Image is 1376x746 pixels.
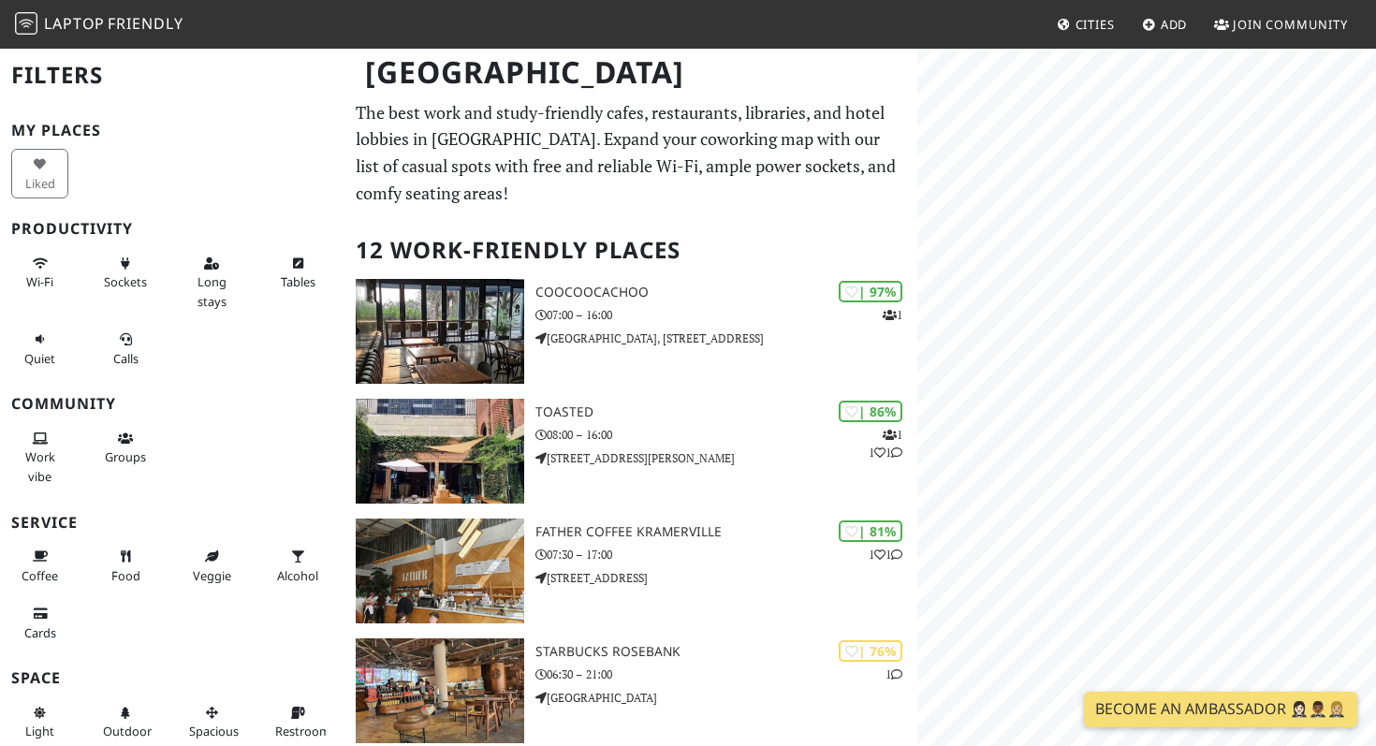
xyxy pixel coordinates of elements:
a: Join Community [1207,7,1355,41]
img: Father Coffee Kramerville [356,519,524,623]
button: Coffee [11,541,68,591]
h3: Service [11,514,333,532]
span: Group tables [105,448,146,465]
span: Work-friendly tables [281,273,315,290]
img: LaptopFriendly [15,12,37,35]
button: Veggie [183,541,241,591]
h3: Community [11,395,333,413]
button: Long stays [183,248,241,316]
span: Restroom [275,723,330,739]
span: Long stays [198,273,227,309]
a: Cities [1049,7,1122,41]
h3: Productivity [11,220,333,238]
button: Quiet [11,324,68,373]
a: Toasted | 86% 111 Toasted 08:00 – 16:00 [STREET_ADDRESS][PERSON_NAME] [344,399,918,504]
button: Alcohol [270,541,327,591]
a: Coocoocachoo | 97% 1 Coocoocachoo 07:00 – 16:00 [GEOGRAPHIC_DATA], [STREET_ADDRESS] [344,279,918,384]
a: LaptopFriendly LaptopFriendly [15,8,183,41]
div: | 97% [839,281,902,302]
img: Starbucks Rosebank [356,638,524,743]
span: Alcohol [277,567,318,584]
img: Coocoocachoo [356,279,524,384]
button: Calls [97,324,154,373]
p: [STREET_ADDRESS] [535,569,917,587]
span: Stable Wi-Fi [26,273,53,290]
p: 08:00 – 16:00 [535,426,917,444]
span: Coffee [22,567,58,584]
span: Friendly [108,13,183,34]
div: | 81% [839,520,902,542]
span: Quiet [24,350,55,367]
p: [GEOGRAPHIC_DATA], [STREET_ADDRESS] [535,329,917,347]
span: Add [1161,16,1188,33]
a: Add [1134,7,1195,41]
h1: [GEOGRAPHIC_DATA] [350,47,915,98]
span: Join Community [1233,16,1348,33]
span: Spacious [189,723,239,739]
button: Food [97,541,154,591]
h3: My Places [11,122,333,139]
p: 07:00 – 16:00 [535,306,917,324]
span: Power sockets [104,273,147,290]
p: [STREET_ADDRESS][PERSON_NAME] [535,449,917,467]
button: Groups [97,423,154,473]
span: Outdoor area [103,723,152,739]
div: | 86% [839,401,902,422]
span: Food [111,567,140,584]
p: 1 1 [869,546,902,563]
span: Laptop [44,13,105,34]
span: Video/audio calls [113,350,139,367]
p: 07:30 – 17:00 [535,546,917,563]
span: Natural light [25,723,54,739]
div: | 76% [839,640,902,662]
p: 1 [886,666,902,683]
h2: Filters [11,47,333,104]
h3: Father Coffee Kramerville [535,524,917,540]
button: Tables [270,248,327,298]
span: Credit cards [24,624,56,641]
span: People working [25,448,55,484]
button: Wi-Fi [11,248,68,298]
p: 06:30 – 21:00 [535,666,917,683]
button: Work vibe [11,423,68,491]
h3: Coocoocachoo [535,285,917,300]
a: Father Coffee Kramerville | 81% 11 Father Coffee Kramerville 07:30 – 17:00 [STREET_ADDRESS] [344,519,918,623]
span: Cities [1076,16,1115,33]
img: Toasted [356,399,524,504]
button: Cards [11,598,68,648]
h3: Starbucks Rosebank [535,644,917,660]
p: 1 1 1 [869,426,902,461]
p: The best work and study-friendly cafes, restaurants, libraries, and hotel lobbies in [GEOGRAPHIC_... [356,99,907,207]
h3: Space [11,669,333,687]
p: [GEOGRAPHIC_DATA] [535,689,917,707]
button: Sockets [97,248,154,298]
span: Veggie [193,567,231,584]
a: Become an Ambassador 🤵🏻‍♀️🤵🏾‍♂️🤵🏼‍♀️ [1084,692,1357,727]
a: Starbucks Rosebank | 76% 1 Starbucks Rosebank 06:30 – 21:00 [GEOGRAPHIC_DATA] [344,638,918,743]
h3: Toasted [535,404,917,420]
p: 1 [883,306,902,324]
h2: 12 Work-Friendly Places [356,222,907,279]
